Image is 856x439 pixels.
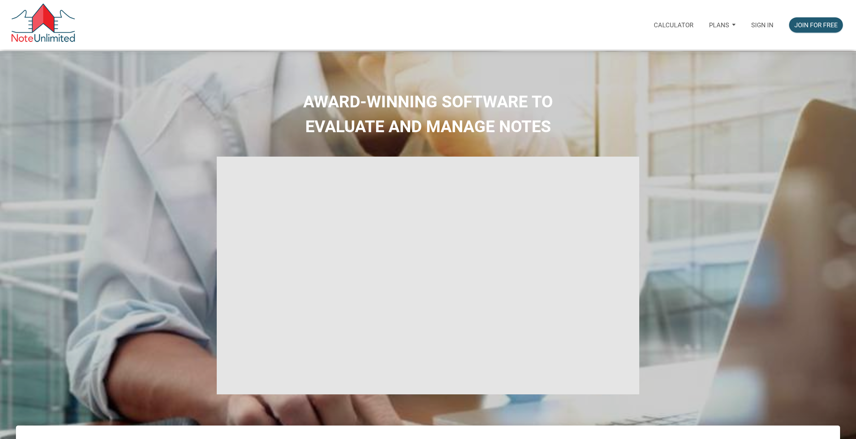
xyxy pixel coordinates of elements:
h2: AWARD-WINNING SOFTWARE TO EVALUATE AND MANAGE NOTES [5,89,851,139]
button: Plans [701,12,743,38]
a: Calculator [646,12,701,38]
a: Join for free [781,12,851,38]
button: Join for free [789,17,843,33]
div: Join for free [794,20,838,30]
p: Calculator [654,21,693,29]
iframe: NoteUnlimited [217,157,640,394]
p: Sign in [751,21,773,29]
p: Plans [709,21,729,29]
a: Sign in [743,12,781,38]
